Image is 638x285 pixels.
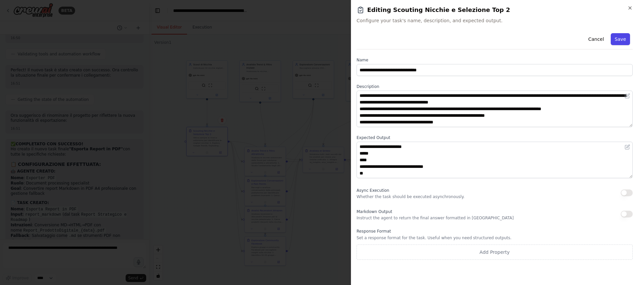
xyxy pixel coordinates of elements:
h2: Editing Scouting Nicchie e Selezione Top 2 [357,5,633,15]
button: Open in editor [623,92,631,100]
label: Response Format [357,229,633,234]
span: Async Execution [357,188,389,193]
button: Save [611,33,630,45]
label: Description [357,84,633,89]
span: Configure your task's name, description, and expected output. [357,17,633,24]
label: Name [357,57,633,63]
button: Cancel [584,33,608,45]
span: Markdown Output [357,209,392,214]
p: Whether the task should be executed asynchronously. [357,194,465,199]
label: Expected Output [357,135,633,140]
button: Open in editor [623,143,631,151]
p: Set a response format for the task. Useful when you need structured outputs. [357,235,633,241]
button: Add Property [357,245,633,260]
p: Instruct the agent to return the final answer formatted in [GEOGRAPHIC_DATA] [357,215,514,221]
